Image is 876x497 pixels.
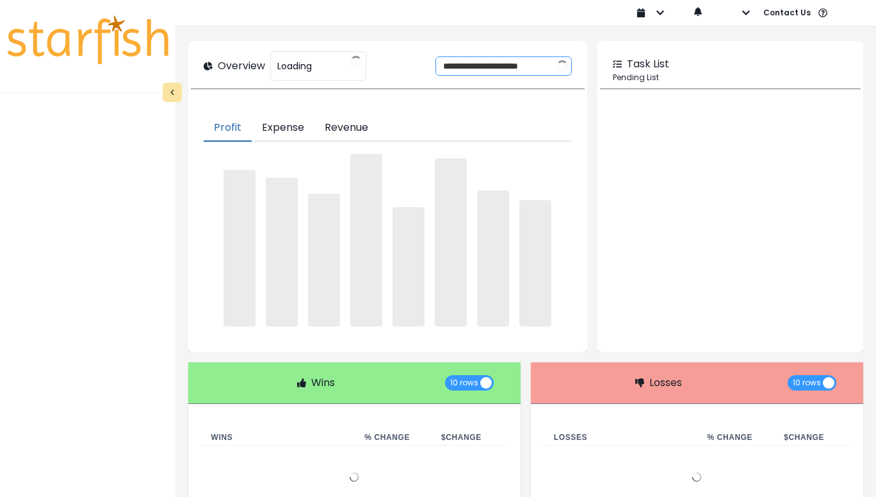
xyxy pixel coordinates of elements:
span: ‌ [477,190,509,326]
p: Overview [218,58,265,74]
th: % Change [354,430,431,446]
span: ‌ [435,158,467,326]
th: $ Change [431,430,508,446]
th: $ Change [774,430,850,446]
th: % Change [697,430,774,446]
span: 10 rows [793,375,821,391]
button: Expense [252,115,314,142]
span: ‌ [266,178,298,326]
th: Wins [201,430,355,446]
p: Task List [627,56,669,72]
span: 10 rows [450,375,478,391]
span: ‌ [308,194,340,326]
p: Losses [649,375,682,391]
button: Revenue [314,115,378,142]
span: ‌ [223,170,255,326]
span: ‌ [393,207,425,326]
p: Pending List [613,72,848,83]
span: Loading [277,53,312,80]
button: Profit [204,115,252,142]
span: ‌ [519,200,551,326]
span: ‌ [350,154,382,326]
th: Losses [544,430,697,446]
p: Wins [311,375,335,391]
